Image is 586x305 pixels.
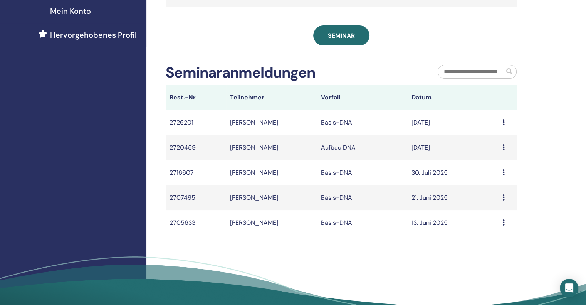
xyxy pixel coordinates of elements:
div: Öffnen Sie den Intercom Messenger [560,279,578,297]
font: Basis-DNA [321,194,352,202]
font: 21. Juni 2025 [411,194,448,202]
font: Basis-DNA [321,169,352,177]
font: Mein Konto [50,6,91,16]
font: 30. Juli 2025 [411,169,448,177]
font: [PERSON_NAME] [230,219,278,227]
font: 2705633 [170,219,195,227]
font: Hervorgehobenes Profil [50,30,137,40]
font: Seminar [328,32,355,40]
font: 2716607 [170,169,194,177]
font: 2707495 [170,194,195,202]
font: [DATE] [411,118,430,126]
a: Seminar [313,25,369,45]
font: Teilnehmer [230,93,264,101]
font: Datum [411,93,432,101]
font: Vorfall [321,93,340,101]
font: [PERSON_NAME] [230,194,278,202]
font: 13. Juni 2025 [411,219,448,227]
font: Basis-DNA [321,219,352,227]
font: Seminaranmeldungen [166,63,315,82]
font: [PERSON_NAME] [230,118,278,126]
font: [DATE] [411,143,430,152]
font: Aufbau DNA [321,143,356,152]
font: Best.-Nr. [170,93,197,101]
font: Basis-DNA [321,118,352,126]
font: 2720459 [170,143,196,152]
font: [PERSON_NAME] [230,143,278,152]
font: [PERSON_NAME] [230,169,278,177]
font: 2726201 [170,118,193,126]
